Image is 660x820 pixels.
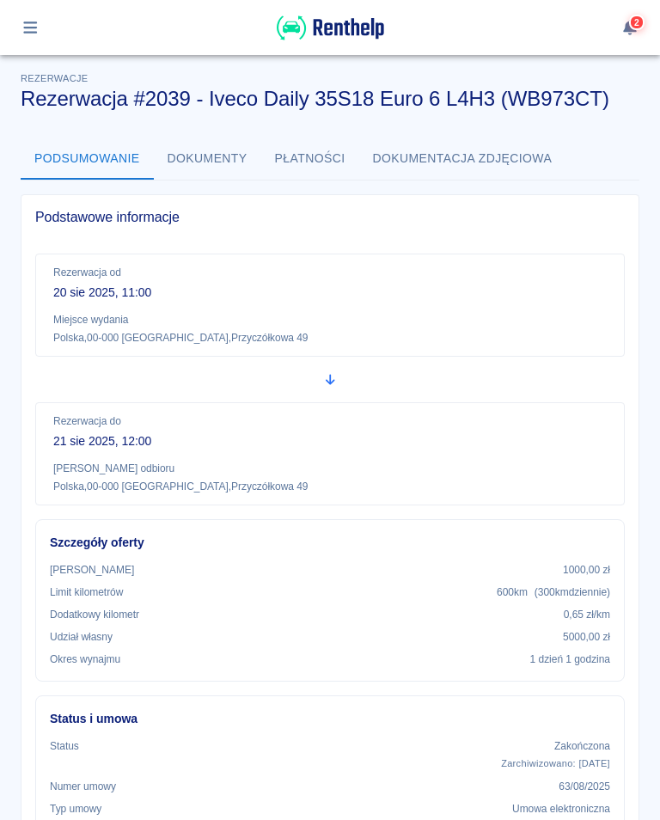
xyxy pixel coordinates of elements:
p: Typ umowy [50,801,101,817]
p: Umowa elektroniczna [512,801,610,817]
p: Dodatkowy kilometr [50,607,139,622]
p: Rezerwacja od [53,265,607,280]
p: 5000,00 zł [563,629,610,645]
p: Miejsce wydania [53,312,607,327]
h6: Szczegóły oferty [50,534,610,552]
h3: Rezerwacja #2039 - Iveco Daily 35S18 Euro 6 L4H3 (WB973CT) [21,87,626,111]
p: Limit kilometrów [50,584,123,600]
p: Status [50,738,79,754]
p: 1 dzień 1 godzina [530,652,610,667]
img: Renthelp logo [277,14,384,42]
button: 2 [614,13,647,42]
p: Polska , 00-000 [GEOGRAPHIC_DATA] , Przyczółkowa 49 [53,331,607,346]
a: Renthelp logo [277,31,384,46]
p: 1000,00 zł [563,562,610,578]
p: 0,65 zł /km [564,607,610,622]
p: 600 km [497,584,610,600]
span: Rezerwacje [21,73,88,83]
p: 21 sie 2025, 12:00 [53,432,607,450]
span: Podstawowe informacje [35,209,625,226]
p: Okres wynajmu [50,652,120,667]
button: Płatności [261,138,359,180]
button: Dokumentacja zdjęciowa [359,138,566,180]
button: Dokumenty [154,138,261,180]
p: Rezerwacja do [53,413,607,429]
span: 2 [632,18,641,28]
p: Polska , 00-000 [GEOGRAPHIC_DATA] , Przyczółkowa 49 [53,480,607,494]
span: ( 300 km dziennie ) [535,586,610,598]
span: Zarchiwizowano: [DATE] [501,758,610,768]
p: 63/08/2025 [559,779,610,794]
h6: Status i umowa [50,710,610,728]
p: Udział własny [50,629,113,645]
p: [PERSON_NAME] odbioru [53,461,607,476]
p: Zakończona [501,738,610,754]
p: Numer umowy [50,779,116,794]
p: [PERSON_NAME] [50,562,134,578]
p: 20 sie 2025, 11:00 [53,284,607,302]
button: Podsumowanie [21,138,154,180]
